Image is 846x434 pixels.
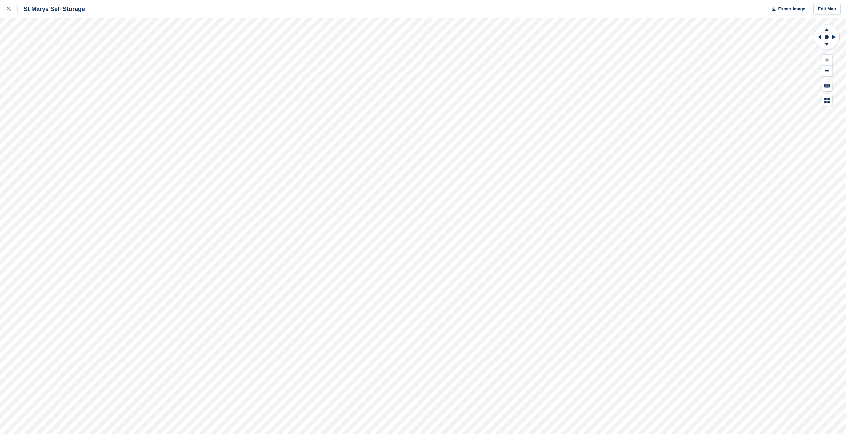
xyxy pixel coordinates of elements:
[822,95,832,106] button: Map Legend
[822,80,832,91] button: Keyboard Shortcuts
[813,4,841,15] a: Edit Map
[18,5,85,13] div: St Marys Self Storage
[822,66,832,76] button: Zoom Out
[768,4,805,15] button: Export Image
[778,6,805,12] span: Export Image
[822,55,832,66] button: Zoom In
